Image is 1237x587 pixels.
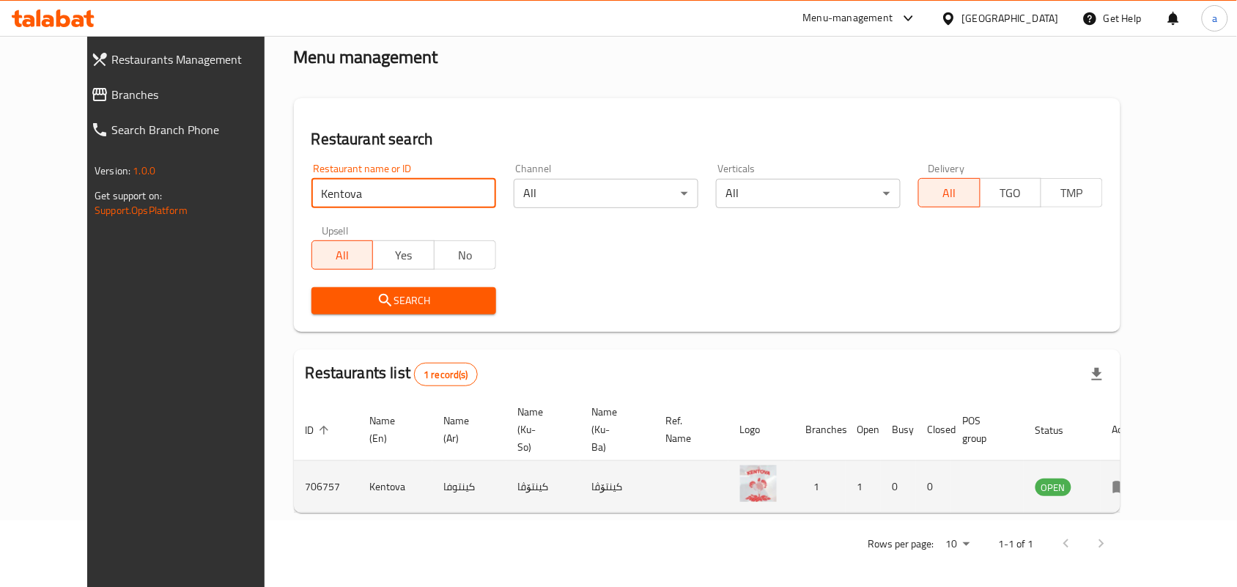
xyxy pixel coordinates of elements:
[370,412,415,447] span: Name (En)
[322,226,349,236] label: Upsell
[79,42,294,77] a: Restaurants Management
[925,182,975,204] span: All
[306,421,333,439] span: ID
[868,535,934,553] p: Rows per page:
[311,128,1103,150] h2: Restaurant search
[918,178,981,207] button: All
[592,403,637,456] span: Name (Ku-Ba)
[1041,178,1103,207] button: TMP
[1112,478,1140,495] div: Menu
[1079,357,1115,392] div: Export file
[111,51,282,68] span: Restaurants Management
[518,403,563,456] span: Name (Ku-So)
[95,161,130,180] span: Version:
[294,461,358,513] td: 706757
[294,399,1151,513] table: enhanced table
[1212,10,1217,26] span: a
[311,240,374,270] button: All
[962,10,1059,26] div: [GEOGRAPHIC_DATA]
[372,240,435,270] button: Yes
[963,412,1006,447] span: POS group
[666,412,711,447] span: Ref. Name
[323,292,484,310] span: Search
[881,461,916,513] td: 0
[580,461,654,513] td: کینتۆڤا
[414,363,478,386] div: Total records count
[311,287,496,314] button: Search
[716,179,901,208] div: All
[415,368,477,382] span: 1 record(s)
[294,45,438,69] h2: Menu management
[916,461,951,513] td: 0
[444,412,489,447] span: Name (Ar)
[1101,399,1151,461] th: Action
[379,245,429,266] span: Yes
[111,121,282,139] span: Search Branch Phone
[1047,182,1097,204] span: TMP
[95,186,162,205] span: Get support on:
[506,461,580,513] td: کینتۆڤا
[881,399,916,461] th: Busy
[794,399,846,461] th: Branches
[432,461,506,513] td: كينتوفا
[133,161,155,180] span: 1.0.0
[728,399,794,461] th: Logo
[940,534,975,555] div: Rows per page:
[311,179,496,208] input: Search for restaurant name or ID..
[1035,479,1071,496] span: OPEN
[846,461,881,513] td: 1
[916,399,951,461] th: Closed
[79,112,294,147] a: Search Branch Phone
[79,77,294,112] a: Branches
[928,163,965,174] label: Delivery
[794,461,846,513] td: 1
[846,399,881,461] th: Open
[999,535,1034,553] p: 1-1 of 1
[358,461,432,513] td: Kentova
[318,245,368,266] span: All
[95,201,188,220] a: Support.OpsPlatform
[740,465,777,502] img: Kentova
[1035,479,1071,496] div: OPEN
[434,240,496,270] button: No
[1035,421,1083,439] span: Status
[306,362,478,386] h2: Restaurants list
[440,245,490,266] span: No
[986,182,1036,204] span: TGO
[111,86,282,103] span: Branches
[803,10,893,27] div: Menu-management
[980,178,1042,207] button: TGO
[514,179,698,208] div: All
